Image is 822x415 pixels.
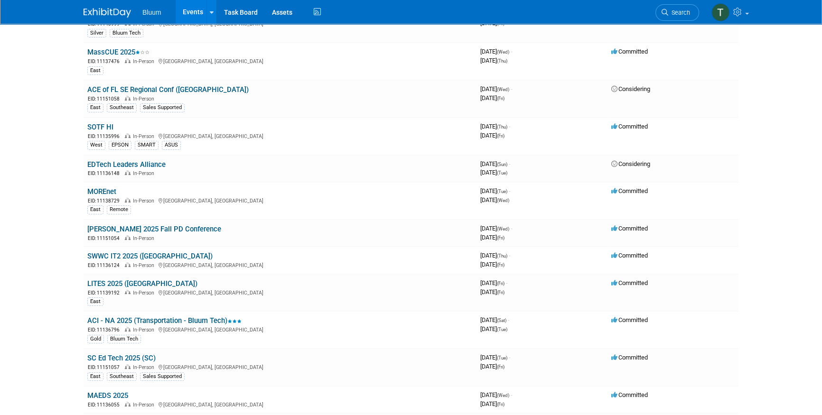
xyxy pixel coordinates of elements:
[480,288,504,295] span: [DATE]
[87,335,104,343] div: Gold
[87,252,213,260] a: SWWC IT2 2025 ([GEOGRAPHIC_DATA])
[497,170,507,175] span: (Tue)
[125,198,131,203] img: In-Person Event
[87,279,197,288] a: LITES 2025 ([GEOGRAPHIC_DATA])
[655,4,699,21] a: Search
[668,9,690,16] span: Search
[511,85,512,92] span: -
[140,103,185,112] div: Sales Supported
[480,85,512,92] span: [DATE]
[497,96,504,101] span: (Fri)
[511,48,512,55] span: -
[87,372,103,381] div: East
[133,327,157,333] span: In-Person
[87,48,149,56] a: MassCUE 2025
[480,363,504,370] span: [DATE]
[87,316,242,325] a: ACI - NA 2025 (Transportation - Bluum Tech)
[87,225,221,233] a: [PERSON_NAME] 2025 Fall PD Conference
[162,141,181,149] div: ASUS
[87,205,103,214] div: East
[497,402,504,407] span: (Fri)
[611,160,650,167] span: Considering
[87,29,106,37] div: Silver
[87,187,116,196] a: MOREnet
[110,29,143,37] div: Bluum Tech
[133,290,157,296] span: In-Person
[506,279,507,286] span: -
[133,262,157,268] span: In-Person
[497,290,504,295] span: (Fri)
[125,96,131,101] img: In-Person Event
[87,391,128,400] a: MAEDS 2025
[133,235,157,241] span: In-Person
[87,288,473,296] div: [GEOGRAPHIC_DATA], [GEOGRAPHIC_DATA]
[480,316,509,323] span: [DATE]
[109,141,131,149] div: EPSON
[107,372,137,381] div: Southeast
[480,234,504,241] span: [DATE]
[497,364,504,369] span: (Fri)
[87,297,103,306] div: East
[125,133,131,138] img: In-Person Event
[480,187,510,194] span: [DATE]
[611,391,648,398] span: Committed
[480,252,510,259] span: [DATE]
[87,66,103,75] div: East
[133,198,157,204] span: In-Person
[88,59,123,64] span: EID: 11137476
[88,134,123,139] span: EID: 11135996
[87,261,473,269] div: [GEOGRAPHIC_DATA], [GEOGRAPHIC_DATA]
[87,354,156,362] a: SC Ed Tech 2025 (SC)
[142,9,161,16] span: Bluum
[88,327,123,332] span: EID: 11136796
[87,160,166,169] a: EDTech Leaders Alliance
[509,160,510,167] span: -
[480,123,510,130] span: [DATE]
[133,58,157,65] span: In-Person
[133,96,157,102] span: In-Person
[480,391,512,398] span: [DATE]
[88,198,123,203] span: EID: 11138729
[480,354,510,361] span: [DATE]
[611,187,648,194] span: Committed
[497,49,509,55] span: (Wed)
[480,57,507,64] span: [DATE]
[87,141,105,149] div: West
[87,400,473,408] div: [GEOGRAPHIC_DATA], [GEOGRAPHIC_DATA]
[611,316,648,323] span: Committed
[84,8,131,18] img: ExhibitDay
[88,236,123,241] span: EID: 11151054
[508,316,509,323] span: -
[497,393,509,398] span: (Wed)
[480,160,510,167] span: [DATE]
[497,355,507,360] span: (Tue)
[511,225,512,232] span: -
[125,170,131,175] img: In-Person Event
[480,132,504,139] span: [DATE]
[87,132,473,140] div: [GEOGRAPHIC_DATA], [GEOGRAPHIC_DATA]
[711,3,729,21] img: Taylor Bradley
[509,123,510,130] span: -
[509,187,510,194] span: -
[88,171,123,176] span: EID: 11136148
[88,263,123,268] span: EID: 11136124
[87,103,103,112] div: East
[480,261,504,268] span: [DATE]
[88,96,123,101] span: EID: 11151058
[497,133,504,138] span: (Fri)
[125,402,131,406] img: In-Person Event
[480,400,504,407] span: [DATE]
[88,365,123,370] span: EID: 11151057
[509,354,510,361] span: -
[497,262,504,267] span: (Fri)
[125,262,131,267] img: In-Person Event
[497,198,509,203] span: (Wed)
[125,364,131,369] img: In-Person Event
[87,363,473,371] div: [GEOGRAPHIC_DATA], [GEOGRAPHIC_DATA]
[497,58,507,64] span: (Thu)
[480,48,512,55] span: [DATE]
[511,391,512,398] span: -
[497,235,504,240] span: (Fri)
[611,252,648,259] span: Committed
[480,169,507,176] span: [DATE]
